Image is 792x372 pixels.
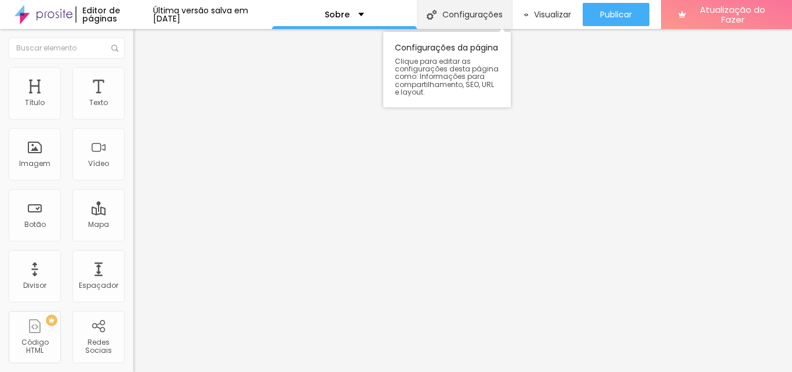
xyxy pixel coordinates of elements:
font: Mapa [88,219,109,229]
font: Redes Sociais [85,337,112,355]
font: Editor de páginas [82,5,120,24]
input: Buscar elemento [9,38,125,59]
button: Publicar [583,3,649,26]
font: Publicar [600,9,632,20]
font: Clique para editar as configurações desta página como: Informações para compartilhamento, SEO, UR... [395,56,499,97]
font: Divisor [23,280,46,290]
iframe: Editor [133,29,792,372]
font: Visualizar [534,9,571,20]
font: Configurações da página [395,42,498,53]
font: Título [25,97,45,107]
font: Última versão salva em [DATE] [153,5,248,24]
font: Sobre [325,9,350,20]
button: Visualizar [513,3,583,26]
font: Configurações [442,9,503,20]
img: Ícone [111,45,118,52]
font: Vídeo [88,158,109,168]
img: view-1.svg [524,10,528,20]
font: Texto [89,97,108,107]
img: Ícone [427,10,437,20]
font: Atualização do Fazer [700,3,765,26]
font: Espaçador [79,280,118,290]
font: Botão [24,219,46,229]
font: Código HTML [21,337,49,355]
font: Imagem [19,158,50,168]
